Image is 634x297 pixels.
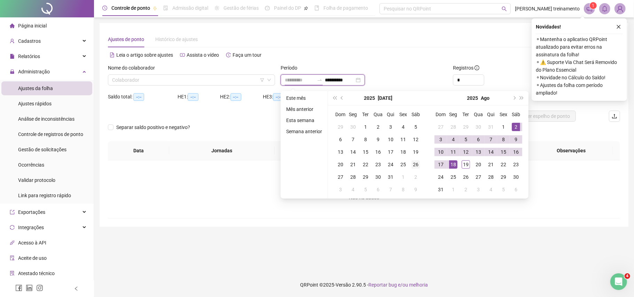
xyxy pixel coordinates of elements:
[497,121,510,133] td: 2025-08-01
[108,93,178,101] div: Saldo total:
[361,185,370,194] div: 5
[409,133,422,146] td: 2025-07-12
[230,93,241,101] span: --:--
[462,173,470,181] div: 26
[361,148,370,156] div: 15
[224,5,259,11] span: Gestão de férias
[111,5,150,11] span: Controle de ponto
[485,121,497,133] td: 2025-07-31
[447,158,460,171] td: 2025-08-18
[372,146,384,158] td: 2025-07-16
[435,133,447,146] td: 2025-08-03
[361,173,370,181] div: 29
[536,58,623,74] span: ⚬ ⚠️ Suporte Via Chat Será Removido do Plano Essencial
[485,146,497,158] td: 2025-08-14
[18,147,66,152] span: Gestão de solicitações
[361,160,370,169] div: 22
[437,148,445,156] div: 10
[384,133,397,146] td: 2025-07-10
[263,93,306,101] div: HE 3:
[180,53,185,57] span: youtube
[18,193,71,198] span: Link para registro rápido
[18,86,53,91] span: Ajustes da folha
[361,135,370,144] div: 8
[510,91,518,105] button: next-year
[487,173,495,181] div: 28
[10,54,15,59] span: file
[449,160,457,169] div: 18
[336,123,345,131] div: 29
[462,160,470,169] div: 19
[336,148,345,156] div: 13
[347,121,359,133] td: 2025-06-30
[412,148,420,156] div: 19
[447,146,460,158] td: 2025-08-11
[435,146,447,158] td: 2025-08-10
[347,183,359,196] td: 2025-08-04
[349,148,357,156] div: 14
[18,225,44,230] span: Integrações
[449,148,457,156] div: 11
[18,177,55,183] span: Validar protocolo
[283,127,325,136] li: Semana anterior
[338,91,346,105] button: prev-year
[610,273,627,290] iframe: Intercom live chat
[412,160,420,169] div: 26
[497,158,510,171] td: 2025-08-22
[510,171,522,183] td: 2025-08-30
[487,123,495,131] div: 31
[347,108,359,121] th: Seg
[18,116,75,122] span: Análise de inconsistências
[102,6,107,10] span: clock-circle
[447,108,460,121] th: Seg
[515,5,580,13] span: [PERSON_NAME] treinamento
[372,171,384,183] td: 2025-07-30
[460,183,472,196] td: 2025-09-02
[359,121,372,133] td: 2025-07-01
[512,173,520,181] div: 30
[384,183,397,196] td: 2025-08-07
[535,147,608,154] span: Observações
[435,158,447,171] td: 2025-08-17
[18,23,47,29] span: Página inicial
[472,146,485,158] td: 2025-08-13
[336,282,351,288] span: Versão
[409,183,422,196] td: 2025-08-09
[397,108,409,121] th: Sex
[265,6,270,10] span: dashboard
[467,91,478,105] button: year panel
[372,183,384,196] td: 2025-08-06
[347,133,359,146] td: 2025-07-07
[497,183,510,196] td: 2025-09-05
[108,64,159,72] label: Nome do colaborador
[187,52,219,58] span: Assista o vídeo
[447,183,460,196] td: 2025-09-01
[499,123,508,131] div: 1
[359,108,372,121] th: Ter
[519,111,576,122] button: Ver espelho de ponto
[472,171,485,183] td: 2025-08-27
[460,158,472,171] td: 2025-08-19
[481,91,490,105] button: month panel
[133,93,144,101] span: --:--
[372,158,384,171] td: 2025-07-23
[487,148,495,156] div: 14
[163,6,168,10] span: file-done
[592,3,595,8] span: 1
[155,37,198,42] span: Histórico de ajustes
[317,77,322,83] span: to
[536,35,623,58] span: ⚬ Mantenha o aplicativo QRPoint atualizado para evitar erros na assinatura da folha!
[10,210,15,215] span: export
[399,185,407,194] div: 8
[412,135,420,144] div: 12
[359,133,372,146] td: 2025-07-08
[386,185,395,194] div: 7
[412,123,420,131] div: 5
[74,286,79,291] span: left
[510,133,522,146] td: 2025-08-09
[612,113,617,119] span: upload
[10,23,15,28] span: home
[386,173,395,181] div: 31
[384,108,397,121] th: Qui
[437,123,445,131] div: 27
